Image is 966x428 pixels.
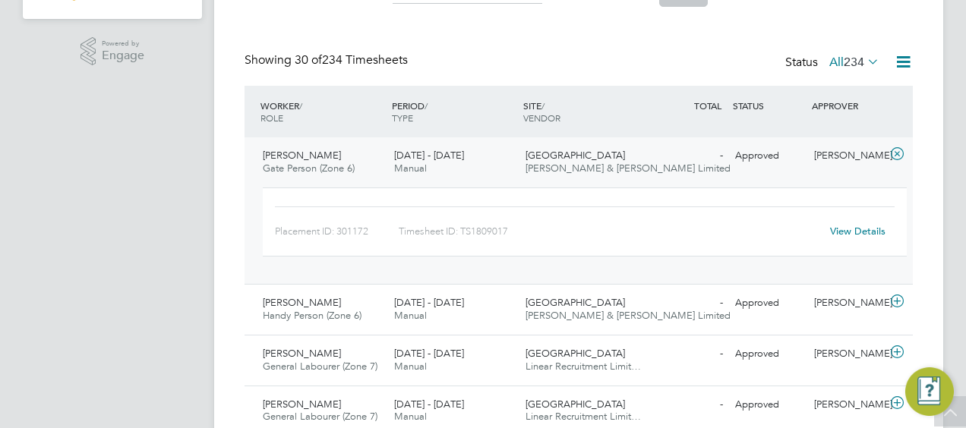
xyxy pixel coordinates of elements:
[526,149,625,162] span: [GEOGRAPHIC_DATA]
[263,410,377,423] span: General Labourer (Zone 7)
[295,52,322,68] span: 30 of
[729,143,808,168] div: Approved
[694,99,721,112] span: TOTAL
[392,112,413,124] span: TYPE
[829,55,879,70] label: All
[275,219,399,244] div: Placement ID: 301172
[729,92,808,119] div: STATUS
[526,360,641,373] span: Linear Recruitment Limit…
[394,410,427,423] span: Manual
[263,360,377,373] span: General Labourer (Zone 7)
[526,309,731,322] span: [PERSON_NAME] & [PERSON_NAME] Limited
[263,398,341,411] span: [PERSON_NAME]
[650,341,729,367] div: -
[541,99,545,112] span: /
[808,392,887,417] div: [PERSON_NAME]
[388,92,519,131] div: PERIOD
[295,52,408,68] span: 234 Timesheets
[257,92,388,131] div: WORKER
[526,410,641,423] span: Linear Recruitment Limit…
[519,92,651,131] div: SITE
[394,149,464,162] span: [DATE] - [DATE]
[729,341,808,367] div: Approved
[808,143,887,168] div: [PERSON_NAME]
[808,291,887,316] div: [PERSON_NAME]
[526,398,625,411] span: [GEOGRAPHIC_DATA]
[394,360,427,373] span: Manual
[80,37,145,66] a: Powered byEngage
[526,296,625,309] span: [GEOGRAPHIC_DATA]
[844,55,864,70] span: 234
[425,99,428,112] span: /
[808,92,887,119] div: APPROVER
[394,347,464,360] span: [DATE] - [DATE]
[394,309,427,322] span: Manual
[394,162,427,175] span: Manual
[523,112,560,124] span: VENDOR
[729,392,808,417] div: Approved
[729,291,808,316] div: Approved
[263,296,341,309] span: [PERSON_NAME]
[650,291,729,316] div: -
[526,347,625,360] span: [GEOGRAPHIC_DATA]
[263,149,341,162] span: [PERSON_NAME]
[808,341,887,367] div: [PERSON_NAME]
[650,392,729,417] div: -
[394,296,464,309] span: [DATE] - [DATE]
[102,37,144,50] span: Powered by
[260,112,283,124] span: ROLE
[263,309,361,322] span: Handy Person (Zone 6)
[102,49,144,62] span: Engage
[263,162,355,175] span: Gate Person (Zone 6)
[526,162,731,175] span: [PERSON_NAME] & [PERSON_NAME] Limited
[263,347,341,360] span: [PERSON_NAME]
[905,367,954,416] button: Engage Resource Center
[299,99,302,112] span: /
[394,398,464,411] span: [DATE] - [DATE]
[785,52,882,74] div: Status
[399,219,820,244] div: Timesheet ID: TS1809017
[830,225,885,238] a: View Details
[650,143,729,168] div: -
[245,52,411,68] div: Showing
